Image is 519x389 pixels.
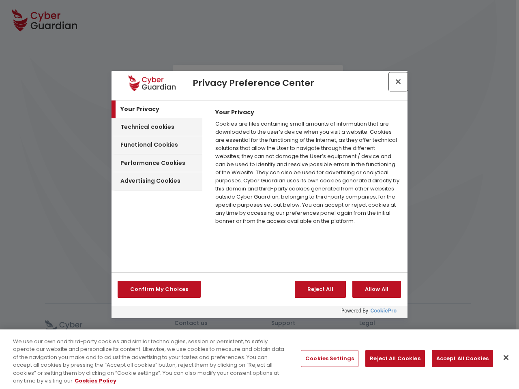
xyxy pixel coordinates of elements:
a: Powered by OneTrust Opens in a new Tab [342,308,403,318]
div: Privacy Preference Center [112,71,407,318]
h3: Performance Cookies [120,159,185,167]
h3: Advertising Cookies [120,177,180,185]
button: Confirm My Choices [118,281,201,298]
h3: Functional Cookies [120,141,178,149]
button: Close [497,349,515,367]
h4: Your Privacy [211,109,258,116]
a: More information about your privacy, opens in a new tab [75,377,116,385]
button: Reject All Cookies [365,350,425,367]
button: Reject All [295,281,346,298]
button: Cookies Settings, Opens the preference center dialog [301,350,358,367]
div: We use our own and third-party cookies and similar technologies, session or persistent, to safely... [13,338,285,385]
button: Allow All [352,281,401,298]
img: Powered by OneTrust Opens in a new Tab [342,308,397,314]
div: Company Logo [116,75,189,91]
button: Close preference center [389,73,407,90]
button: Accept All Cookies [432,350,493,367]
h3: Your Privacy [120,105,159,113]
p: Cookies are files containing small amounts of information that are downloaded to the user’s devic... [211,120,405,225]
h2: Privacy Preference Center [193,78,391,88]
h3: Technical cookies [120,123,174,131]
div: Preference center [112,71,407,318]
div: Cookie Categories [112,100,202,272]
img: Company Logo [129,75,175,91]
